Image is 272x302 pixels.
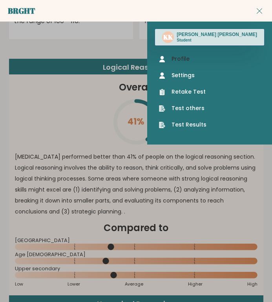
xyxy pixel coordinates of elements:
a: Retake Test [159,88,260,96]
header: Logical Reasoning [9,59,263,74]
a: Settings [159,71,260,80]
button: Toggle navigation [255,6,264,16]
span: [GEOGRAPHIC_DATA] [15,239,257,242]
text: KK [163,33,173,42]
span: Average [125,281,143,287]
a: Profile [159,55,260,63]
span: Upper secondary [15,267,257,270]
span: Higher [188,281,203,287]
p: [MEDICAL_DATA] performed better than 41% of people on the logical reasoning section. Logical reas... [15,151,257,217]
p: Student [177,38,257,43]
span: Lower [68,281,80,287]
a: Brght [8,5,35,16]
span: Age [DEMOGRAPHIC_DATA] [15,253,257,256]
a: Test Results [159,121,260,129]
svg: \ [113,98,160,145]
span: High [247,281,257,287]
h3: [PERSON_NAME] [PERSON_NAME] [177,31,257,38]
h3: Overall [119,80,153,94]
span: Low [15,281,23,287]
h2: Compared to [15,221,257,235]
a: Test others [159,104,260,112]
